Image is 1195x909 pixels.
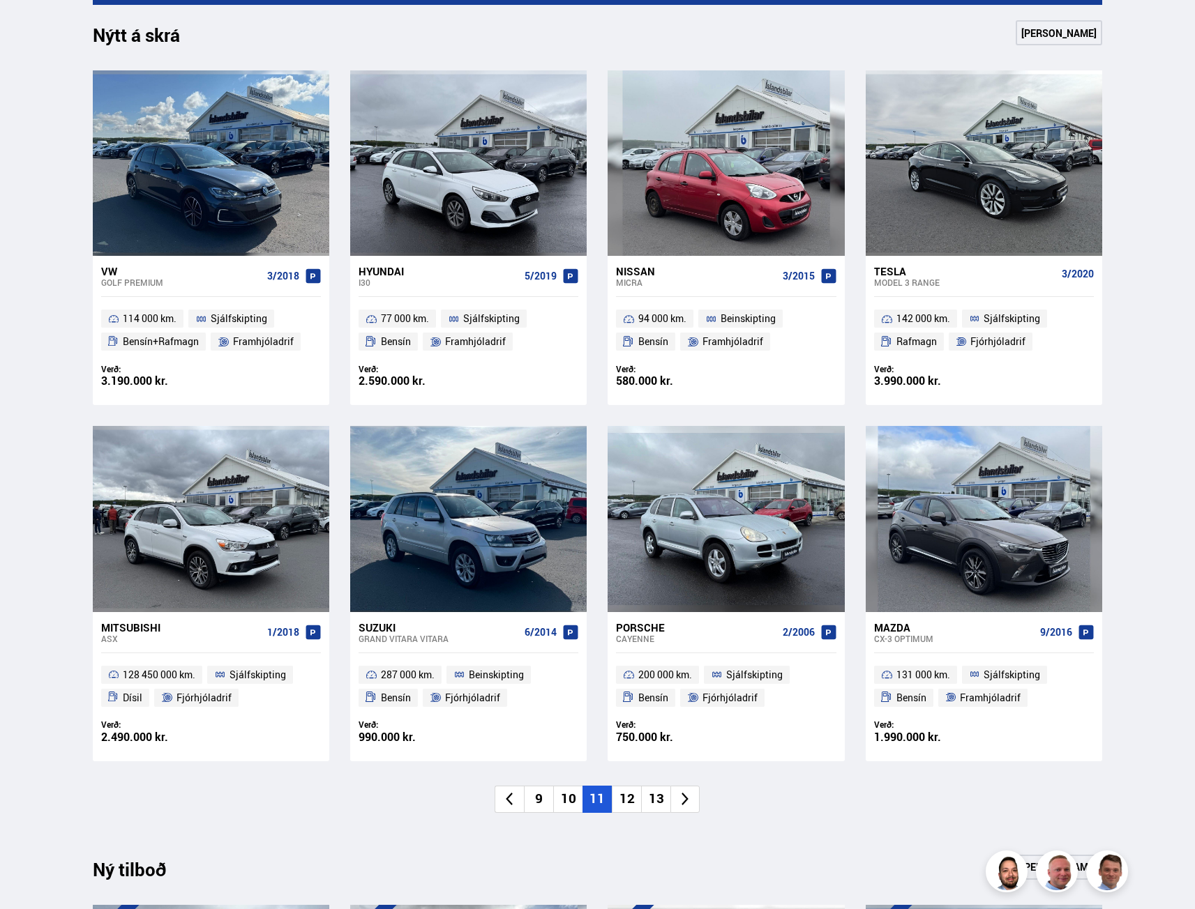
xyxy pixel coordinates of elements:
div: Hyundai [359,265,519,277]
span: 94 000 km. [638,310,686,327]
span: Bensín [896,689,926,706]
a: Hyundai i30 5/2019 77 000 km. Sjálfskipting Bensín Framhjóladrif Verð: 2.590.000 kr. [350,256,587,405]
span: Sjálfskipting [726,666,783,683]
span: 3/2015 [783,270,815,282]
div: Grand Vitara VITARA [359,634,519,643]
span: Dísil [123,689,142,706]
span: Bensín [638,689,668,706]
a: VW Golf PREMIUM 3/2018 114 000 km. Sjálfskipting Bensín+Rafmagn Framhjóladrif Verð: 3.190.000 kr. [93,256,329,405]
span: Fjórhjóladrif [445,689,500,706]
span: 114 000 km. [123,310,176,327]
div: Verð: [359,719,469,730]
div: CX-3 OPTIMUM [874,634,1035,643]
img: siFngHWaQ9KaOqBr.png [1038,853,1080,894]
div: Verð: [101,364,211,374]
div: 2.490.000 kr. [101,731,211,743]
span: 3/2020 [1062,268,1094,280]
span: Framhjóladrif [445,333,506,350]
span: Framhjóladrif [960,689,1021,706]
div: 580.000 kr. [616,375,726,387]
div: 1.990.000 kr. [874,731,984,743]
span: 3/2018 [267,270,299,282]
span: Bensín [381,333,411,350]
img: nhp88E3Fdnt1Opn2.png [988,853,1030,894]
span: Fjórhjóladrif [970,333,1025,350]
div: Ný tilboð [93,859,190,888]
li: 13 [641,786,670,813]
span: Fjórhjóladrif [176,689,232,706]
div: VW [101,265,262,277]
li: 12 [612,786,641,813]
a: Nissan Micra 3/2015 94 000 km. Beinskipting Bensín Framhjóladrif Verð: 580.000 kr. [608,256,844,405]
span: Bensín [381,689,411,706]
div: Mazda [874,621,1035,634]
div: ASX [101,634,262,643]
span: Rafmagn [896,333,937,350]
li: 11 [583,786,612,813]
span: 287 000 km. [381,666,435,683]
div: Tesla [874,265,1056,277]
li: 9 [524,786,553,813]
a: Mazda CX-3 OPTIMUM 9/2016 131 000 km. Sjálfskipting Bensín Framhjóladrif Verð: 1.990.000 kr. [866,612,1102,761]
div: Verð: [874,364,984,374]
img: FbJEzSuNWCJXmdc-.webp [1088,853,1130,894]
span: Framhjóladrif [702,333,763,350]
div: Suzuki [359,621,519,634]
span: 2/2006 [783,627,815,638]
span: Beinskipting [469,666,524,683]
span: Bensín [638,333,668,350]
span: Beinskipting [721,310,776,327]
span: Bensín+Rafmagn [123,333,199,350]
span: Sjálfskipting [463,310,520,327]
div: 3.990.000 kr. [874,375,984,387]
div: Verð: [874,719,984,730]
span: 200 000 km. [638,666,692,683]
span: 77 000 km. [381,310,429,327]
span: Sjálfskipting [211,310,267,327]
div: Mitsubishi [101,621,262,634]
div: Verð: [359,364,469,374]
span: Fjórhjóladrif [702,689,758,706]
div: Micra [616,277,776,287]
div: Porsche [616,621,776,634]
span: Framhjóladrif [233,333,294,350]
h1: Nýtt á skrá [93,24,204,54]
div: 990.000 kr. [359,731,469,743]
a: Tesla Model 3 RANGE 3/2020 142 000 km. Sjálfskipting Rafmagn Fjórhjóladrif Verð: 3.990.000 kr. [866,256,1102,405]
a: Porsche Cayenne 2/2006 200 000 km. Sjálfskipting Bensín Fjórhjóladrif Verð: 750.000 kr. [608,612,844,761]
span: 6/2014 [525,627,557,638]
a: [PERSON_NAME] [1016,20,1102,45]
div: Model 3 RANGE [874,277,1056,287]
a: Suzuki Grand Vitara VITARA 6/2014 287 000 km. Beinskipting Bensín Fjórhjóladrif Verð: 990.000 kr. [350,612,587,761]
span: 142 000 km. [896,310,950,327]
span: 128 450 000 km. [123,666,195,683]
div: Golf PREMIUM [101,277,262,287]
span: Sjálfskipting [984,310,1040,327]
div: 750.000 kr. [616,731,726,743]
div: 3.190.000 kr. [101,375,211,387]
span: 9/2016 [1040,627,1072,638]
div: Nissan [616,265,776,277]
div: Verð: [616,719,726,730]
button: Open LiveChat chat widget [11,6,53,47]
span: 131 000 km. [896,666,950,683]
div: 2.590.000 kr. [359,375,469,387]
span: 1/2018 [267,627,299,638]
div: i30 [359,277,519,287]
div: Cayenne [616,634,776,643]
span: Sjálfskipting [984,666,1040,683]
a: Mitsubishi ASX 1/2018 128 450 000 km. Sjálfskipting Dísil Fjórhjóladrif Verð: 2.490.000 kr. [93,612,329,761]
span: Sjálfskipting [230,666,286,683]
div: Verð: [616,364,726,374]
span: 5/2019 [525,270,557,282]
div: Verð: [101,719,211,730]
li: 10 [553,786,583,813]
